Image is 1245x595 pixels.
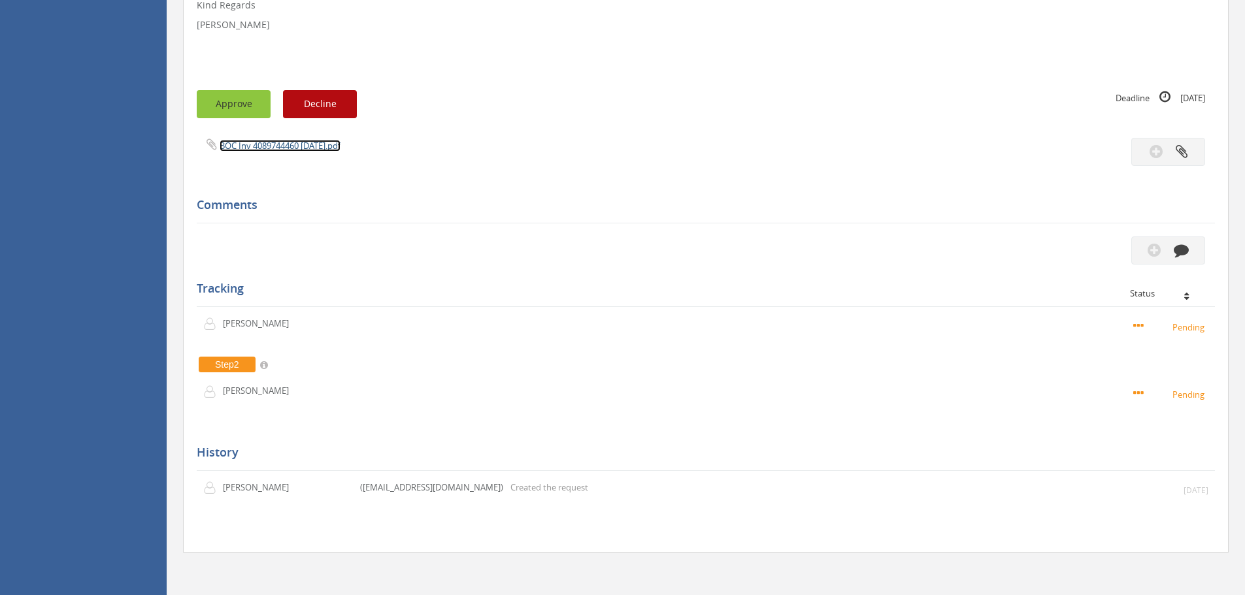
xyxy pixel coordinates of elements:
h5: Comments [197,199,1205,212]
img: user-icon.png [203,481,223,494]
button: Decline [283,90,357,118]
img: user-icon.png [203,385,223,398]
a: BOC Inv 4089744460 [DATE].pdf [220,140,340,152]
img: user-icon.png [203,317,223,330]
small: Pending [1133,319,1208,334]
p: [PERSON_NAME] [223,481,298,494]
p: [PERSON_NAME] [223,385,298,397]
small: Deadline [DATE] [1116,90,1205,105]
p: [PERSON_NAME] [223,317,298,330]
p: ([EMAIL_ADDRESS][DOMAIN_NAME]) [360,481,503,494]
h5: Tracking [197,282,1205,295]
button: Approve [197,90,271,118]
small: Pending [1133,387,1208,401]
span: Step2 [199,357,256,372]
p: [PERSON_NAME] [197,18,1215,31]
p: Created the request [510,481,588,494]
h5: History [197,446,1205,459]
div: Status [1130,289,1205,298]
small: [DATE] [1184,485,1208,496]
